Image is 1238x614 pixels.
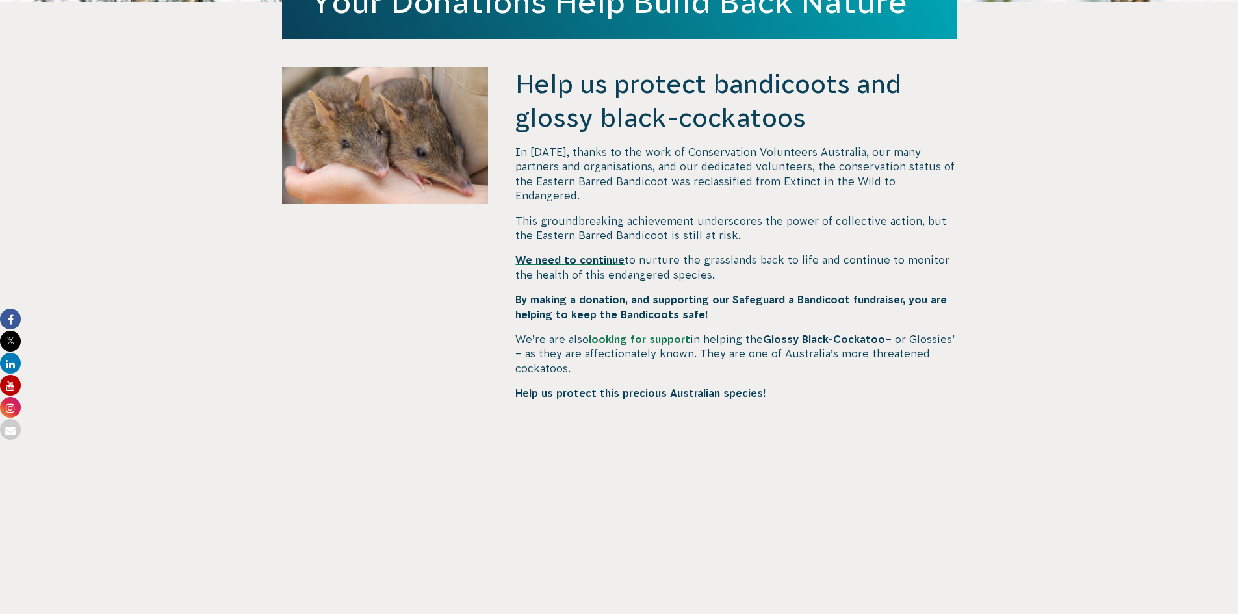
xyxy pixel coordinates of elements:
[515,146,955,201] span: In [DATE], thanks to the work of Conservation Volunteers Australia, our many partners and organis...
[515,67,956,134] h4: Help us protect bandicoots and glossy black-cockatoos
[589,333,690,345] a: looking for support
[515,294,947,320] strong: By making a donation, and supporting our Safeguard a Bandicoot fundraiser, you are helping to kee...
[515,332,956,376] p: We’re are also in helping the – or Glossies’ – as they are affectionately known. They are one of ...
[763,333,885,345] strong: Glossy Black-Cockatoo
[515,254,625,266] a: We need to continue
[515,215,946,241] span: This groundbreaking achievement underscores the power of collective action, but the Eastern Barre...
[515,254,949,280] span: to nurture the grasslands back to life and continue to monitor the health of this endangered spec...
[515,387,766,399] strong: Help us protect this precious Australian species!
